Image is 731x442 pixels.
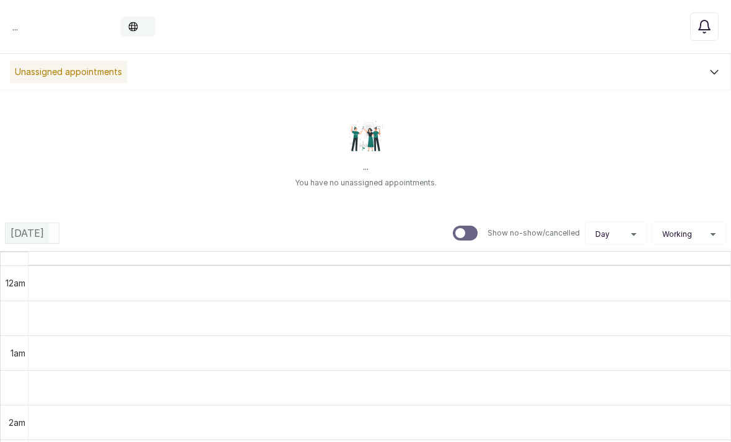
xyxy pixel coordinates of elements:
p: Show no-show/cancelled [488,228,580,238]
p: You have no unassigned appointments. [295,178,437,188]
div: 1am [8,347,28,360]
div: 2am [6,416,28,429]
button: Day [590,229,641,239]
div: ... [12,17,155,37]
span: Working [662,229,692,239]
div: 12am [3,276,28,290]
span: [DATE] [11,226,44,241]
span: Day [595,229,610,239]
div: [DATE] [6,223,49,243]
p: Unassigned appointments [10,61,127,83]
button: Working [657,229,720,239]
